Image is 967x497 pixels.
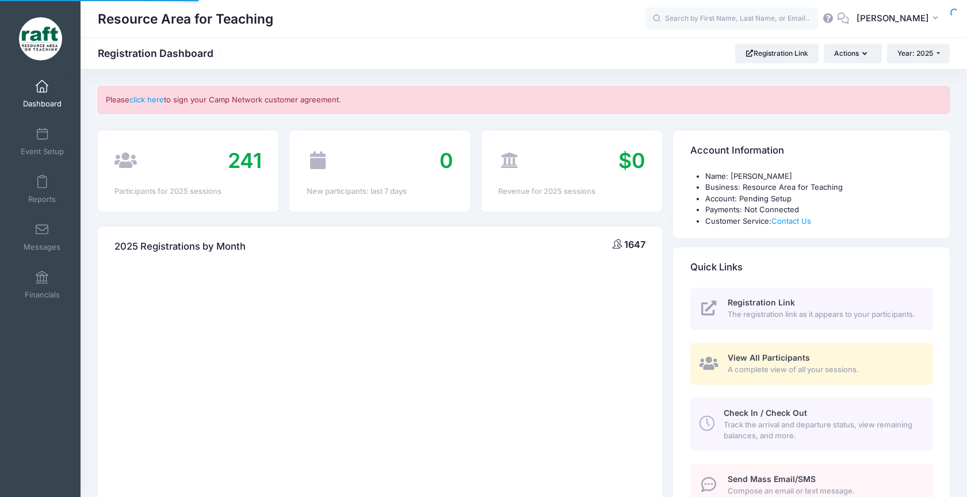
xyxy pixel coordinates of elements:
a: Reports [15,169,70,209]
h1: Registration Dashboard [98,47,223,59]
span: Check In / Check Out [724,408,807,418]
div: New participants: last 7 days [307,186,453,197]
li: Account: Pending Setup [705,193,933,205]
span: Dashboard [23,99,62,109]
a: View All Participants A complete view of all your sessions. [690,343,933,385]
li: Customer Service: [705,216,933,227]
span: [PERSON_NAME] [857,12,929,25]
a: Financials [15,265,70,305]
span: 241 [228,148,262,173]
li: Name: [PERSON_NAME] [705,171,933,182]
span: Event Setup [21,147,64,156]
span: Track the arrival and departure status, view remaining balances, and more. [724,419,920,442]
a: Registration Link [735,44,819,63]
li: Business: Resource Area for Teaching [705,182,933,193]
span: View All Participants [728,353,810,362]
button: Actions [824,44,881,63]
a: Event Setup [15,121,70,162]
span: Send Mass Email/SMS [728,474,816,484]
li: Payments: Not Connected [705,204,933,216]
span: Financials [25,290,60,300]
span: 1647 [624,239,645,250]
img: Resource Area for Teaching [19,17,62,60]
span: $0 [618,148,645,173]
button: [PERSON_NAME] [849,6,950,32]
h4: 2025 Registrations by Month [114,231,246,263]
input: Search by First Name, Last Name, or Email... [645,7,818,30]
span: A complete view of all your sessions. [728,364,920,376]
button: Year: 2025 [887,44,950,63]
h4: Quick Links [690,251,743,284]
a: Contact Us [771,216,811,225]
div: Please to sign your Camp Network customer agreement. [98,86,950,114]
a: Messages [15,217,70,257]
a: Dashboard [15,74,70,114]
a: Registration Link The registration link as it appears to your participants. [690,288,933,330]
span: Messages [24,242,60,252]
a: Check In / Check Out Track the arrival and departure status, view remaining balances, and more. [690,397,933,450]
a: click here [129,95,164,104]
span: The registration link as it appears to your participants. [728,309,920,320]
span: Reports [28,194,56,204]
h1: Resource Area for Teaching [98,6,273,32]
span: Registration Link [728,297,795,307]
div: Revenue for 2025 sessions [498,186,645,197]
span: Year: 2025 [897,49,933,58]
div: Participants for 2025 sessions [114,186,261,197]
span: Compose an email or text message. [728,485,920,497]
span: 0 [439,148,453,173]
h4: Account Information [690,134,784,167]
